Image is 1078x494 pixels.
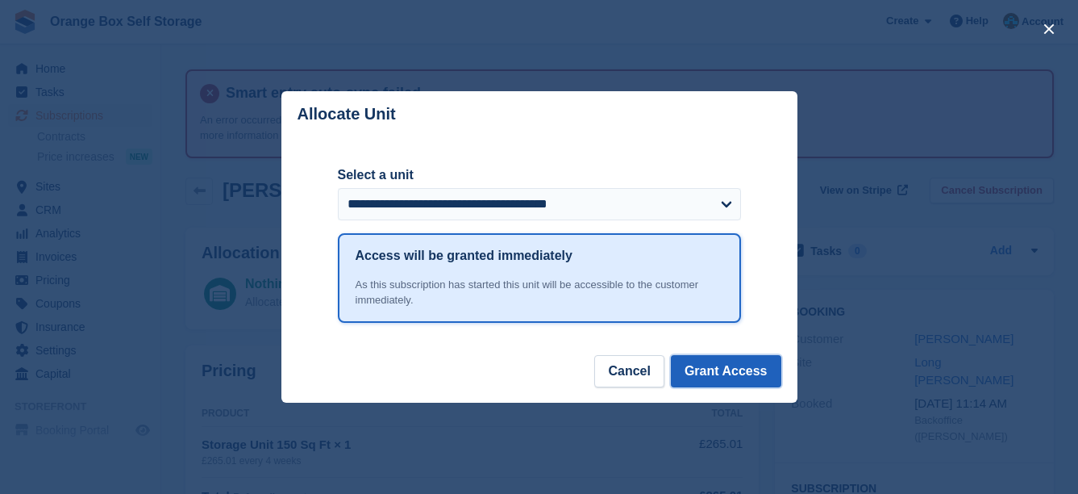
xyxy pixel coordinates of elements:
div: As this subscription has started this unit will be accessible to the customer immediately. [356,277,723,308]
label: Select a unit [338,165,741,185]
h1: Access will be granted immediately [356,246,572,266]
button: Cancel [594,355,664,387]
button: close [1036,16,1062,42]
button: Grant Access [671,355,781,387]
p: Allocate Unit [298,105,396,123]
